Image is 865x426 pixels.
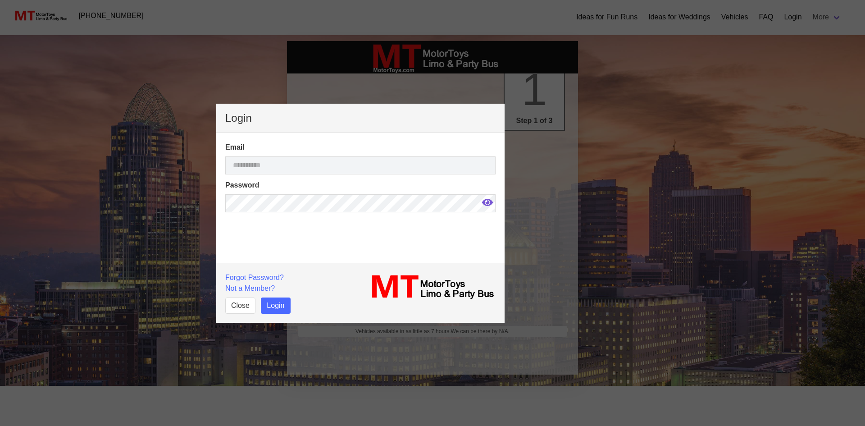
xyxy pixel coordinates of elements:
p: Login [225,113,496,124]
label: Email [225,142,496,153]
a: Forgot Password? [225,274,284,281]
button: Close [225,298,255,314]
label: Password [225,180,496,191]
img: MT_logo_name.png [366,272,496,302]
button: Login [261,298,290,314]
a: Not a Member? [225,284,275,292]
